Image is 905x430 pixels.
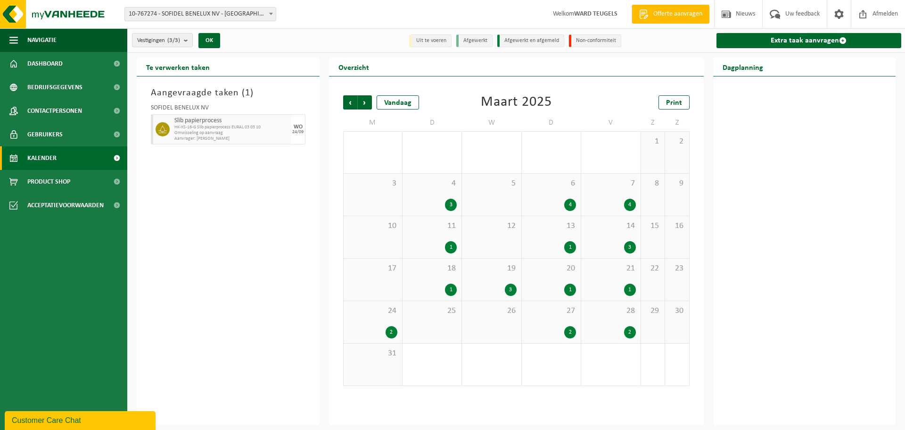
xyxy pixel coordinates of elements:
[151,86,305,100] h3: Aangevraagde taken ( )
[632,5,709,24] a: Offerte aanvragen
[174,125,289,130] span: HK-XS-16-G Slib papierprocess EURAL 03 03 10
[497,34,564,47] li: Afgewerkt en afgemeld
[658,95,690,110] a: Print
[403,114,462,131] td: D
[445,284,457,296] div: 1
[174,117,289,125] span: Slib papierprocess
[581,114,641,131] td: V
[386,326,397,338] div: 2
[646,306,660,316] span: 29
[348,348,397,359] span: 31
[624,284,636,296] div: 1
[124,7,276,21] span: 10-767274 - SOFIDEL BENELUX NV - DUFFEL
[329,58,378,76] h2: Overzicht
[569,34,621,47] li: Non-conformiteit
[407,263,457,274] span: 18
[358,95,372,110] span: Volgende
[377,95,419,110] div: Vandaag
[716,33,902,48] a: Extra taak aanvragen
[564,199,576,211] div: 4
[574,10,617,17] strong: WARD TEUGELS
[348,221,397,231] span: 10
[27,146,57,170] span: Kalender
[137,58,219,76] h2: Te verwerken taken
[666,99,682,107] span: Print
[27,194,104,217] span: Acceptatievoorwaarden
[646,136,660,147] span: 1
[27,123,63,146] span: Gebruikers
[174,130,289,136] span: Omwisseling op aanvraag
[586,221,635,231] span: 14
[27,99,82,123] span: Contactpersonen
[343,95,357,110] span: Vorige
[292,130,304,135] div: 24/09
[586,263,635,274] span: 21
[641,114,665,131] td: Z
[670,178,684,189] span: 9
[407,306,457,316] span: 25
[646,178,660,189] span: 8
[564,241,576,253] div: 1
[670,136,684,147] span: 2
[527,306,576,316] span: 27
[5,409,157,430] iframe: chat widget
[586,306,635,316] span: 28
[27,52,63,76] span: Dashboard
[294,124,303,130] div: WO
[407,178,457,189] span: 4
[713,58,773,76] h2: Dagplanning
[624,326,636,338] div: 2
[27,76,82,99] span: Bedrijfsgegevens
[651,9,705,19] span: Offerte aanvragen
[670,263,684,274] span: 23
[456,34,493,47] li: Afgewerkt
[564,326,576,338] div: 2
[527,221,576,231] span: 13
[348,178,397,189] span: 3
[586,178,635,189] span: 7
[646,221,660,231] span: 15
[445,241,457,253] div: 1
[343,114,403,131] td: M
[167,37,180,43] count: (3/3)
[564,284,576,296] div: 1
[245,88,250,98] span: 1
[132,33,193,47] button: Vestigingen(3/3)
[481,95,552,110] div: Maart 2025
[624,241,636,253] div: 3
[522,114,581,131] td: D
[527,263,576,274] span: 20
[665,114,689,131] td: Z
[125,8,276,21] span: 10-767274 - SOFIDEL BENELUX NV - DUFFEL
[174,136,289,142] span: Aanvrager: [PERSON_NAME]
[505,284,517,296] div: 3
[348,306,397,316] span: 24
[467,178,516,189] span: 5
[407,221,457,231] span: 11
[624,199,636,211] div: 4
[445,199,457,211] div: 3
[27,28,57,52] span: Navigatie
[527,178,576,189] span: 6
[198,33,220,48] button: OK
[462,114,521,131] td: W
[467,221,516,231] span: 12
[670,221,684,231] span: 16
[151,105,305,114] div: SOFIDEL BENELUX NV
[670,306,684,316] span: 30
[467,306,516,316] span: 26
[137,34,180,48] span: Vestigingen
[27,170,70,194] span: Product Shop
[467,263,516,274] span: 19
[409,34,452,47] li: Uit te voeren
[646,263,660,274] span: 22
[348,263,397,274] span: 17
